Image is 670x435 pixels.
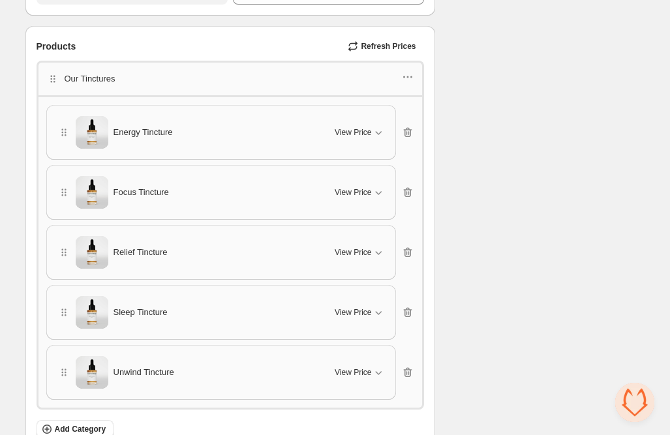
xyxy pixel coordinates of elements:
img: Relief Tincture [76,236,108,269]
button: View Price [327,182,392,203]
span: Add Category [55,424,106,434]
button: View Price [327,242,392,263]
button: View Price [327,302,392,323]
button: View Price [327,122,392,143]
span: View Price [335,307,371,318]
img: Sleep Tincture [76,296,108,329]
span: Unwind Tincture [114,366,174,379]
button: View Price [327,362,392,383]
p: Our Tinctures [65,72,115,85]
span: View Price [335,187,371,198]
img: Energy Tincture [76,116,108,149]
span: Refresh Prices [361,41,416,52]
span: Products [37,40,76,53]
button: Refresh Prices [343,37,423,55]
span: View Price [335,127,371,138]
span: View Price [335,367,371,378]
div: Open chat [615,383,654,422]
span: Focus Tincture [114,186,169,199]
span: Sleep Tincture [114,306,168,319]
img: Unwind Tincture [76,356,108,389]
img: Focus Tincture [76,176,108,209]
span: Relief Tincture [114,246,168,259]
span: Energy Tincture [114,126,173,139]
span: View Price [335,247,371,258]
